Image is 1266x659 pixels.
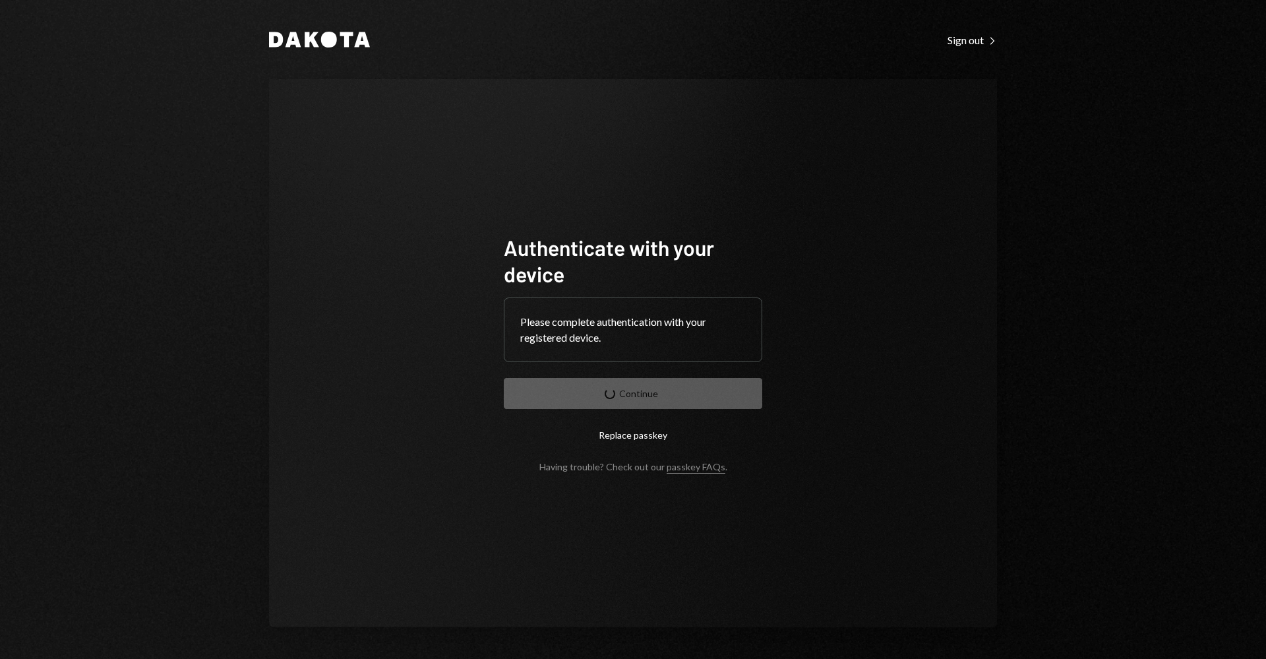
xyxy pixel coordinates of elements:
a: passkey FAQs [667,461,725,474]
a: Sign out [948,32,997,47]
div: Sign out [948,34,997,47]
button: Replace passkey [504,420,762,451]
div: Having trouble? Check out our . [539,461,727,472]
div: Please complete authentication with your registered device. [520,314,746,346]
h1: Authenticate with your device [504,234,762,287]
